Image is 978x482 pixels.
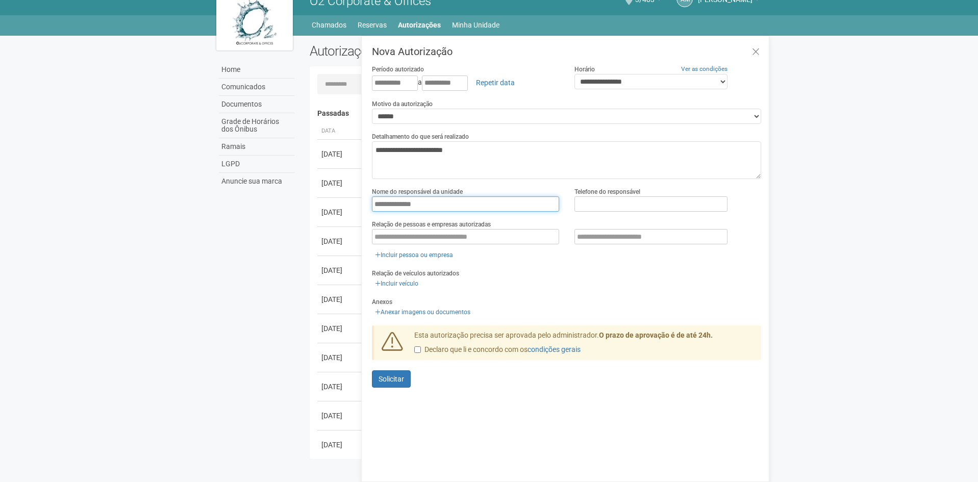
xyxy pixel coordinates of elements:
a: Reservas [358,18,387,32]
label: Declaro que li e concordo com os [414,345,581,355]
div: a [372,74,559,91]
label: Telefone do responsável [574,187,640,196]
a: Anuncie sua marca [219,173,294,190]
button: Solicitar [372,370,411,388]
div: [DATE] [321,411,359,421]
label: Motivo da autorização [372,99,433,109]
a: Documentos [219,96,294,113]
div: [DATE] [321,178,359,188]
strong: O prazo de aprovação é de até 24h. [599,331,713,339]
div: [DATE] [321,265,359,275]
a: Repetir data [469,74,521,91]
h4: Passadas [317,110,755,117]
a: Ramais [219,138,294,156]
a: Incluir pessoa ou empresa [372,249,456,261]
div: [DATE] [321,294,359,305]
div: [DATE] [321,236,359,246]
a: Home [219,61,294,79]
div: [DATE] [321,323,359,334]
a: Minha Unidade [452,18,499,32]
a: condições gerais [528,345,581,353]
a: Grade de Horários dos Ônibus [219,113,294,138]
label: Anexos [372,297,392,307]
h3: Nova Autorização [372,46,761,57]
a: Anexar imagens ou documentos [372,307,473,318]
a: Autorizações [398,18,441,32]
h2: Autorizações [310,43,528,59]
div: Esta autorização precisa ser aprovada pelo administrador. [407,331,762,360]
label: Nome do responsável da unidade [372,187,463,196]
label: Horário [574,65,595,74]
a: Chamados [312,18,346,32]
a: Comunicados [219,79,294,96]
label: Período autorizado [372,65,424,74]
label: Detalhamento do que será realizado [372,132,469,141]
th: Data [317,123,363,140]
input: Declaro que li e concordo com oscondições gerais [414,346,421,353]
span: Solicitar [379,375,404,383]
a: LGPD [219,156,294,173]
label: Relação de pessoas e empresas autorizadas [372,220,491,229]
div: [DATE] [321,382,359,392]
div: [DATE] [321,149,359,159]
label: Relação de veículos autorizados [372,269,459,278]
div: [DATE] [321,207,359,217]
a: Ver as condições [681,65,728,72]
a: Incluir veículo [372,278,421,289]
div: [DATE] [321,440,359,450]
div: [DATE] [321,352,359,363]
